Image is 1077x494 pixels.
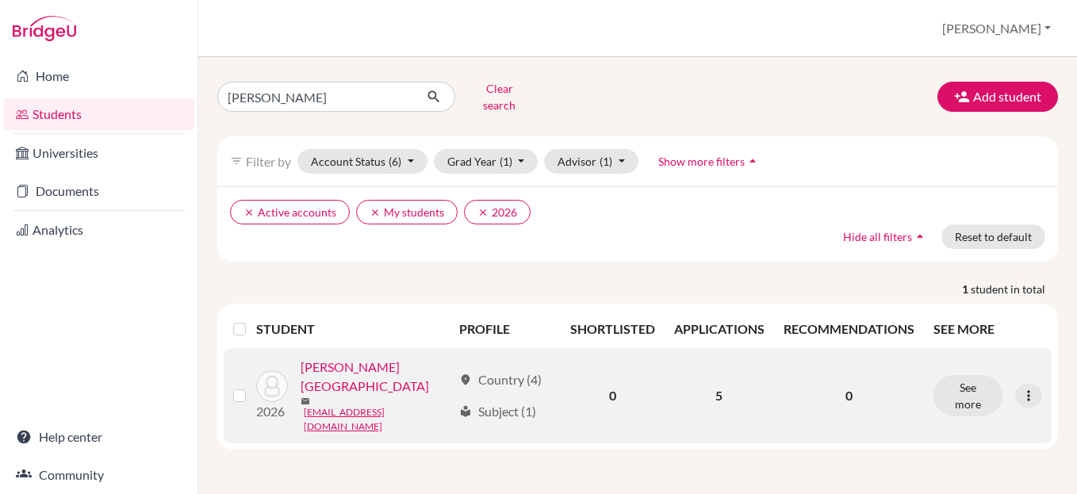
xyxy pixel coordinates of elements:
td: 0 [561,348,665,443]
i: clear [370,207,381,218]
span: (6) [389,155,401,168]
a: [PERSON_NAME][GEOGRAPHIC_DATA] [301,358,453,396]
button: Show more filtersarrow_drop_up [645,149,774,174]
th: APPLICATIONS [665,310,774,348]
i: clear [477,207,489,218]
th: SHORTLISTED [561,310,665,348]
i: arrow_drop_up [745,153,761,169]
th: SEE MORE [924,310,1052,348]
button: Clear search [455,76,543,117]
button: Add student [937,82,1058,112]
button: Hide all filtersarrow_drop_up [830,224,941,249]
span: student in total [971,281,1058,297]
span: Filter by [246,154,291,169]
button: Account Status(6) [297,149,427,174]
a: Students [3,98,194,130]
button: clearMy students [356,200,458,224]
p: 2026 [256,402,288,421]
img: Bridge-U [13,16,76,41]
a: Help center [3,421,194,453]
td: 5 [665,348,774,443]
button: [PERSON_NAME] [935,13,1058,44]
button: Reset to default [941,224,1045,249]
span: mail [301,396,310,406]
a: Home [3,60,194,92]
span: (1) [500,155,512,168]
span: (1) [600,155,612,168]
input: Find student by name... [217,82,414,112]
a: Community [3,459,194,491]
i: filter_list [230,155,243,167]
th: RECOMMENDATIONS [774,310,924,348]
strong: 1 [962,281,971,297]
span: Hide all filters [843,230,912,243]
a: Universities [3,137,194,169]
p: 0 [784,386,914,405]
a: Analytics [3,214,194,246]
i: clear [243,207,255,218]
span: local_library [459,405,472,418]
a: Documents [3,175,194,207]
th: PROFILE [450,310,561,348]
button: clearActive accounts [230,200,350,224]
img: Herrera, Victoria [256,370,288,402]
div: Country (4) [459,370,542,389]
button: Grad Year(1) [434,149,538,174]
span: Show more filters [658,155,745,168]
div: Subject (1) [459,402,536,421]
button: clear2026 [464,200,531,224]
button: Advisor(1) [544,149,638,174]
span: location_on [459,373,472,386]
i: arrow_drop_up [912,228,928,244]
button: See more [933,375,1002,416]
th: STUDENT [256,310,450,348]
a: [EMAIL_ADDRESS][DOMAIN_NAME] [304,405,453,434]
